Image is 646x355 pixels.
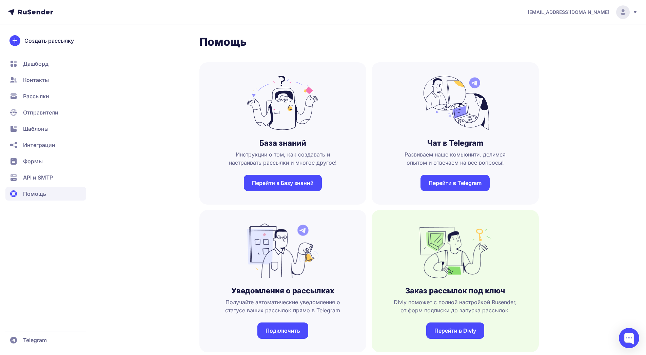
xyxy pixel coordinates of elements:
[247,224,318,278] img: no_photo
[231,286,334,295] h3: Уведомления о рассылках
[257,322,308,339] a: Подключить
[210,150,356,167] span: Инструкции о том, как создавать и настраивать рассылки и многое другое!
[405,286,505,295] h3: Заказ рассылок под ключ
[23,336,47,344] span: Telegram
[419,224,491,278] img: no_photo
[383,150,528,167] span: Развиваем наше комьюнити, делимся опытом и отвечаем на все вопросы!
[528,9,609,16] span: [EMAIL_ADDRESS][DOMAIN_NAME]
[420,175,490,191] a: Перейти в Telegram
[426,322,484,339] a: Перейти в Divly
[247,76,318,130] img: no_photo
[23,76,49,84] span: Контакты
[383,298,528,314] span: Divly поможет с полной настройкой Rusender, от форм подписки до запуска рассылок.
[23,157,43,165] span: Формы
[427,138,483,148] h3: Чат в Telegram
[23,108,58,117] span: Отправители
[23,125,48,133] span: Шаблоны
[5,333,86,347] a: Telegram
[244,175,322,191] a: Перейти в Базу знаний
[210,298,356,314] span: Получайте автоматические уведомления о статусе ваших рассылок прямо в Telegram
[419,76,491,130] img: no_photo
[24,37,74,45] span: Создать рассылку
[199,35,539,49] h1: Помощь
[23,173,53,182] span: API и SMTP
[259,138,306,148] h3: База знаний
[23,60,48,68] span: Дашборд
[23,190,46,198] span: Помощь
[23,141,55,149] span: Интеграции
[23,92,49,100] span: Рассылки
